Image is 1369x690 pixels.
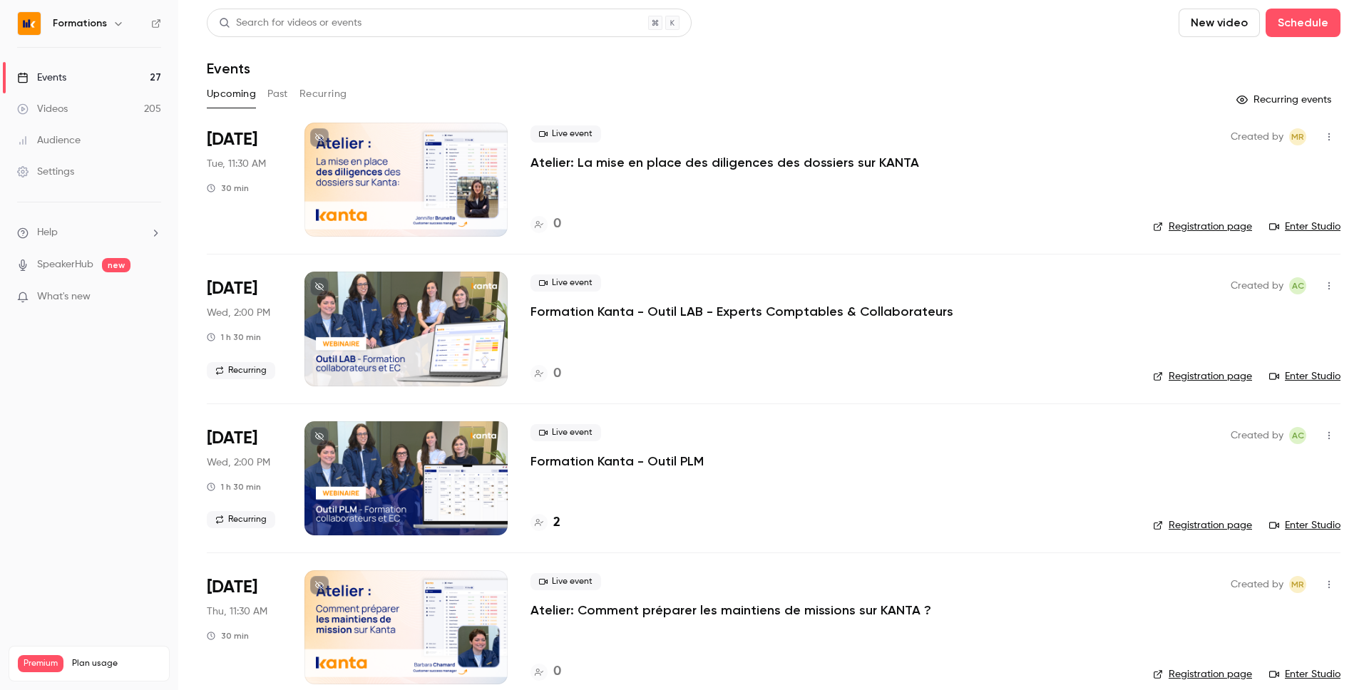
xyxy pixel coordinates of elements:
[207,60,250,77] h1: Events
[553,513,560,532] h4: 2
[17,102,68,116] div: Videos
[207,128,257,151] span: [DATE]
[17,225,161,240] li: help-dropdown-opener
[530,274,601,292] span: Live event
[207,83,256,105] button: Upcoming
[1153,518,1252,532] a: Registration page
[1153,220,1252,234] a: Registration page
[207,570,282,684] div: Sep 25 Thu, 11:30 AM (Europe/Paris)
[102,258,130,272] span: new
[219,16,362,31] div: Search for videos or events
[1291,576,1304,593] span: MR
[553,364,561,383] h4: 0
[1289,427,1306,444] span: Anaïs Cachelou
[1292,277,1304,294] span: AC
[37,225,58,240] span: Help
[1179,9,1260,37] button: New video
[1289,277,1306,294] span: Anaïs Cachelou
[17,133,81,148] div: Audience
[530,303,953,320] a: Formation Kanta - Outil LAB - Experts Comptables & Collaborateurs
[530,125,601,143] span: Live event
[530,154,919,171] a: Atelier: La mise en place des diligences des dossiers sur KANTA
[207,277,257,300] span: [DATE]
[1231,427,1283,444] span: Created by
[1291,128,1304,145] span: MR
[207,123,282,237] div: Sep 23 Tue, 11:30 AM (Europe/Paris)
[553,662,561,681] h4: 0
[207,331,261,343] div: 1 h 30 min
[530,513,560,532] a: 2
[1292,427,1304,444] span: AC
[530,453,704,470] a: Formation Kanta - Outil PLM
[207,272,282,386] div: Sep 24 Wed, 2:00 PM (Europe/Paris)
[18,12,41,35] img: Formations
[1289,576,1306,593] span: Marion Roquet
[530,602,931,619] a: Atelier: Comment préparer les maintiens de missions sur KANTA ?
[207,604,267,619] span: Thu, 11:30 AM
[207,481,261,493] div: 1 h 30 min
[53,16,107,31] h6: Formations
[207,421,282,535] div: Sep 24 Wed, 2:00 PM (Europe/Paris)
[207,157,266,171] span: Tue, 11:30 AM
[207,455,270,470] span: Wed, 2:00 PM
[207,362,275,379] span: Recurring
[207,427,257,450] span: [DATE]
[37,289,91,304] span: What's new
[553,215,561,234] h4: 0
[17,71,66,85] div: Events
[1231,277,1283,294] span: Created by
[1269,220,1340,234] a: Enter Studio
[1266,9,1340,37] button: Schedule
[207,511,275,528] span: Recurring
[1289,128,1306,145] span: Marion Roquet
[207,306,270,320] span: Wed, 2:00 PM
[1269,369,1340,383] a: Enter Studio
[207,182,249,194] div: 30 min
[207,630,249,642] div: 30 min
[37,257,93,272] a: SpeakerHub
[530,573,601,590] span: Live event
[1231,128,1283,145] span: Created by
[530,215,561,234] a: 0
[267,83,288,105] button: Past
[144,291,161,304] iframe: Noticeable Trigger
[1153,667,1252,681] a: Registration page
[1269,667,1340,681] a: Enter Studio
[530,424,601,441] span: Live event
[299,83,347,105] button: Recurring
[1153,369,1252,383] a: Registration page
[72,658,160,669] span: Plan usage
[1231,576,1283,593] span: Created by
[207,576,257,599] span: [DATE]
[530,364,561,383] a: 0
[530,662,561,681] a: 0
[18,655,63,672] span: Premium
[1230,88,1340,111] button: Recurring events
[17,165,74,179] div: Settings
[1269,518,1340,532] a: Enter Studio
